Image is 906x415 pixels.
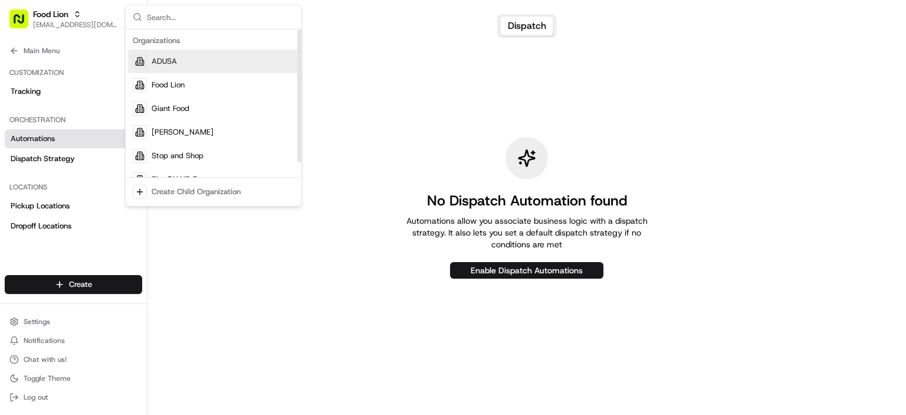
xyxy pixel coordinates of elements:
[128,32,299,50] div: Organizations
[7,166,95,188] a: 📗Knowledge Base
[152,127,214,138] span: [PERSON_NAME]
[24,355,67,364] span: Chat with us!
[5,129,142,148] a: Automations
[450,262,603,279] button: Enable Dispatch Automations
[5,332,142,349] button: Notifications
[24,336,65,345] span: Notifications
[5,217,142,236] a: Dropoff Locations
[11,86,41,97] span: Tracking
[69,279,92,290] span: Create
[152,103,189,114] span: Giant Food
[152,56,177,67] span: ADUSA
[40,125,149,134] div: We're available if you need us!
[12,172,21,182] div: 📗
[5,370,142,387] button: Toggle Theme
[5,5,122,33] button: Food Lion[EMAIL_ADDRESS][DOMAIN_NAME]
[11,201,70,211] span: Pickup Locations
[83,200,143,209] a: Powered byPylon
[24,317,50,326] span: Settings
[5,351,142,368] button: Chat with us!
[11,133,55,144] span: Automations
[126,30,301,206] div: Suggestions
[11,153,75,164] span: Dispatch Strategy
[201,116,215,130] button: Start new chat
[5,275,142,294] button: Create
[111,171,189,183] span: API Documentation
[100,172,109,182] div: 💻
[24,171,90,183] span: Knowledge Base
[33,8,68,20] button: Food Lion
[501,17,553,35] button: Dispatch
[5,389,142,406] button: Log out
[152,174,226,185] span: The GIANT Company
[12,12,35,35] img: Nash
[40,113,193,125] div: Start new chat
[5,197,142,215] a: Pickup Locations
[31,76,195,89] input: Clear
[24,46,60,55] span: Main Menu
[5,149,142,168] a: Dispatch Strategy
[5,110,142,129] div: Orchestration
[12,113,33,134] img: 1736555255976-a54dd68f-1ca7-489b-9aae-adbdc363a1c4
[152,80,185,90] span: Food Lion
[152,187,241,197] div: Create Child Organization
[24,393,48,402] span: Log out
[33,20,117,30] button: [EMAIL_ADDRESS][DOMAIN_NAME]
[5,313,142,330] button: Settings
[395,191,659,210] h1: No Dispatch Automation found
[5,82,142,101] a: Tracking
[11,221,71,231] span: Dropoff Locations
[24,374,71,383] span: Toggle Theme
[152,151,203,161] span: Stop and Shop
[147,5,294,29] input: Search...
[12,47,215,66] p: Welcome 👋
[5,178,142,197] div: Locations
[95,166,194,188] a: 💻API Documentation
[117,200,143,209] span: Pylon
[5,43,142,59] button: Main Menu
[5,63,142,82] div: Customization
[395,215,659,250] p: Automations allow you associate business logic with a dispatch strategy. It also lets you set a d...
